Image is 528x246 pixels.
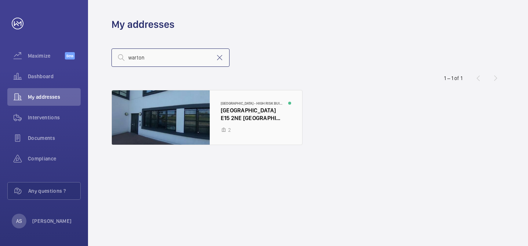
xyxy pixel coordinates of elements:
[16,217,22,225] p: AS
[28,73,81,80] span: Dashboard
[32,217,72,225] p: [PERSON_NAME]
[65,52,75,59] span: Beta
[28,93,81,101] span: My addresses
[28,155,81,162] span: Compliance
[28,114,81,121] span: Interventions
[111,48,230,67] input: Search by address
[28,52,65,59] span: Maximize
[444,75,462,82] div: 1 – 1 of 1
[28,187,80,195] span: Any questions ?
[111,18,175,31] h1: My addresses
[28,134,81,142] span: Documents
